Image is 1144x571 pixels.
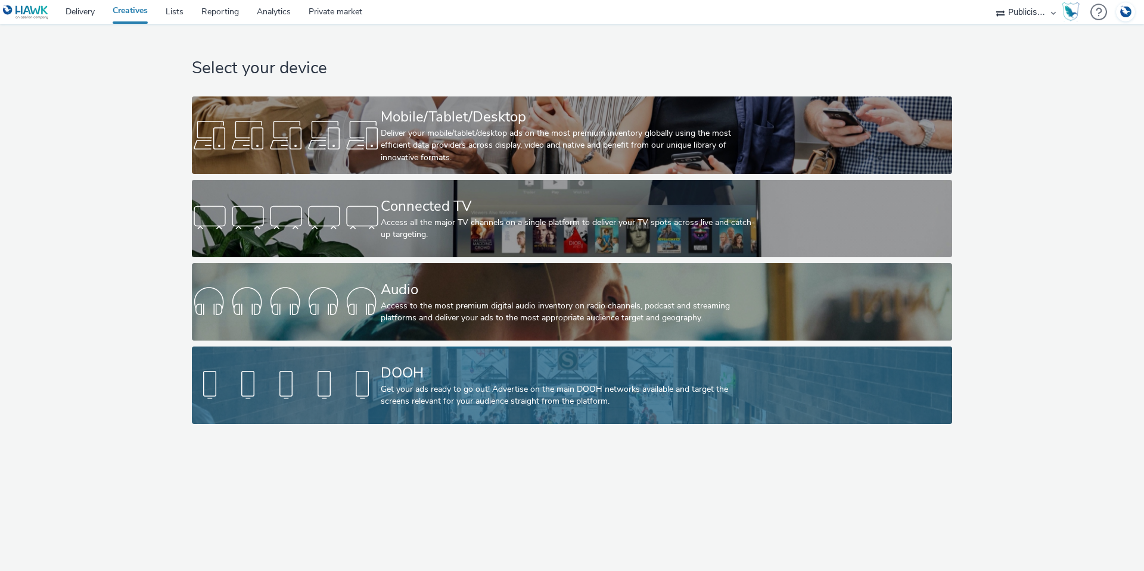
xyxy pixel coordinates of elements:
div: Access all the major TV channels on a single platform to deliver your TV spots across live and ca... [381,217,758,241]
img: undefined Logo [3,5,49,20]
h1: Select your device [192,57,952,80]
a: Hawk Academy [1062,2,1084,21]
a: Connected TVAccess all the major TV channels on a single platform to deliver your TV spots across... [192,180,952,257]
a: AudioAccess to the most premium digital audio inventory on radio channels, podcast and streaming ... [192,263,952,341]
div: Get your ads ready to go out! Advertise on the main DOOH networks available and target the screen... [381,383,758,408]
div: Mobile/Tablet/Desktop [381,107,758,127]
div: DOOH [381,363,758,383]
div: Audio [381,279,758,300]
img: Hawk Academy [1062,2,1080,21]
div: Connected TV [381,196,758,217]
div: Access to the most premium digital audio inventory on radio channels, podcast and streaming platf... [381,300,758,324]
a: DOOHGet your ads ready to go out! Advertise on the main DOOH networks available and target the sc... [192,347,952,424]
div: Deliver your mobile/tablet/desktop ads on the most premium inventory globally using the most effi... [381,127,758,164]
img: Account DE [1117,2,1134,22]
a: Mobile/Tablet/DesktopDeliver your mobile/tablet/desktop ads on the most premium inventory globall... [192,96,952,174]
